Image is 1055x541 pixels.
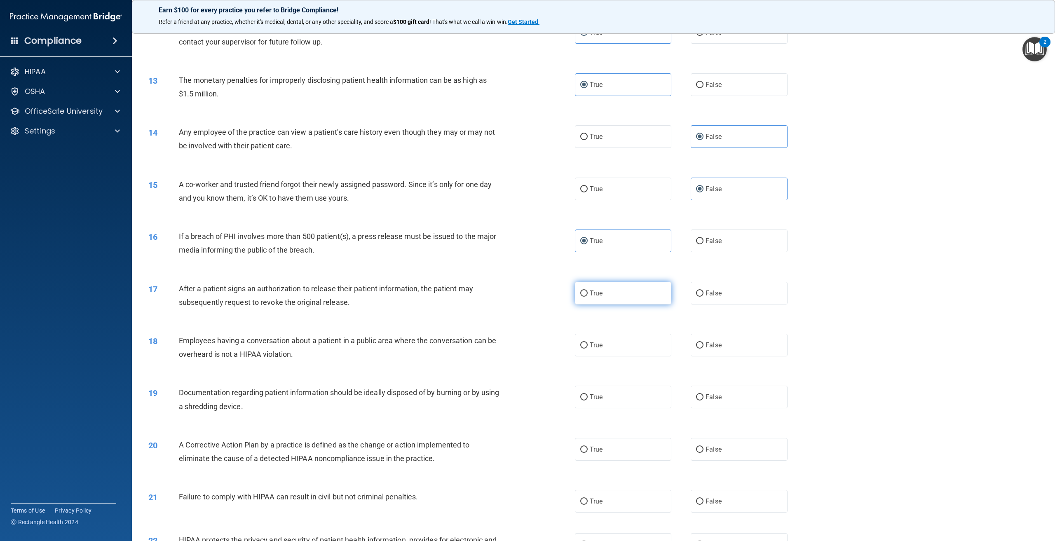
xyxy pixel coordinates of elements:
input: False [696,186,703,192]
p: Earn $100 for every practice you refer to Bridge Compliance! [159,6,1028,14]
input: True [580,290,588,297]
span: After a patient signs an authorization to release their patient information, the patient may subs... [179,284,473,307]
span: Ⓒ Rectangle Health 2024 [11,518,78,526]
span: The monetary penalties for improperly disclosing patient health information can be as high as $1.... [179,76,487,98]
input: True [580,82,588,88]
a: Get Started [508,19,539,25]
span: Failure to comply with HIPAA can result in civil but not criminal penalties. [179,492,418,501]
span: 18 [148,336,157,346]
a: Terms of Use [11,506,45,515]
span: 13 [148,76,157,86]
input: True [580,447,588,453]
a: OSHA [10,87,120,96]
span: False [706,341,722,349]
input: True [580,394,588,400]
span: If a breach of PHI involves more than 500 patient(s), a press release must be issued to the major... [179,232,497,254]
input: False [696,290,703,297]
span: 17 [148,284,157,294]
span: 19 [148,388,157,398]
a: OfficeSafe University [10,106,120,116]
img: PMB logo [10,9,122,25]
p: OSHA [25,87,45,96]
span: False [706,393,722,401]
span: False [706,289,722,297]
span: A Corrective Action Plan by a practice is defined as the change or action implemented to eliminat... [179,440,470,463]
input: False [696,447,703,453]
div: 2 [1043,42,1046,53]
span: False [706,497,722,505]
span: 16 [148,232,157,242]
span: True [590,497,603,505]
span: False [706,185,722,193]
a: Privacy Policy [55,506,92,515]
input: True [580,342,588,349]
input: True [580,238,588,244]
span: 14 [148,128,157,138]
span: False [706,237,722,245]
span: 15 [148,180,157,190]
span: A co-worker and trusted friend forgot their newly assigned password. Since it’s only for one day ... [179,180,492,202]
span: True [590,393,603,401]
span: True [590,237,603,245]
span: True [590,133,603,141]
strong: Get Started [508,19,538,25]
a: Settings [10,126,120,136]
span: True [590,81,603,89]
h4: Compliance [24,35,82,47]
p: Settings [25,126,55,136]
span: Employees having a conversation about a patient in a public area where the conversation can be ov... [179,336,496,358]
span: False [706,445,722,453]
a: HIPAA [10,67,120,77]
button: Open Resource Center, 2 new notifications [1022,37,1047,61]
span: False [706,133,722,141]
input: True [580,499,588,505]
span: 20 [148,440,157,450]
strong: $100 gift card [393,19,429,25]
p: OfficeSafe University [25,106,103,116]
span: True [590,289,603,297]
span: False [706,81,722,89]
p: HIPAA [25,67,46,77]
input: False [696,134,703,140]
span: Any employee of the practice can view a patient's care history even though they may or may not be... [179,128,495,150]
input: False [696,238,703,244]
span: ! That's what we call a win-win. [429,19,508,25]
input: False [696,394,703,400]
span: True [590,445,603,453]
span: If you suspect that someone is violating the practice's privacy policy you should immediately con... [179,23,482,46]
input: False [696,82,703,88]
span: 21 [148,492,157,502]
span: True [590,341,603,349]
input: False [696,499,703,505]
input: True [580,186,588,192]
span: Documentation regarding patient information should be ideally disposed of by burning or by using ... [179,388,499,410]
input: True [580,134,588,140]
span: Refer a friend at any practice, whether it's medical, dental, or any other speciality, and score a [159,19,393,25]
input: False [696,342,703,349]
span: True [590,185,603,193]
